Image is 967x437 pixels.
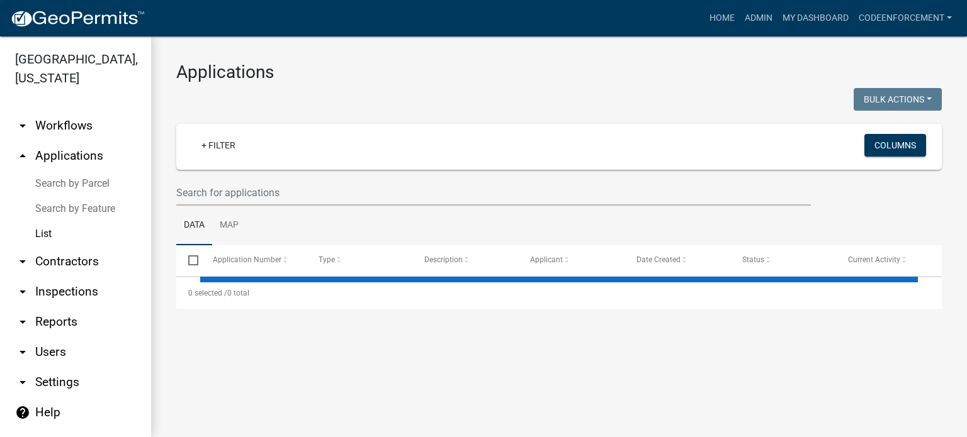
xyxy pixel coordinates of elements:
[15,405,30,420] i: help
[15,314,30,329] i: arrow_drop_down
[15,345,30,360] i: arrow_drop_down
[854,6,957,30] a: codeenforcement
[704,6,740,30] a: Home
[15,375,30,390] i: arrow_drop_down
[742,255,764,264] span: Status
[176,62,942,83] h3: Applications
[636,255,681,264] span: Date Created
[15,118,30,133] i: arrow_drop_down
[15,148,30,163] i: arrow_drop_up
[176,277,942,309] div: 0 total
[191,134,246,157] a: + Filter
[188,289,227,297] span: 0 selected /
[176,245,200,275] datatable-header-cell: Select
[319,255,335,264] span: Type
[778,6,854,30] a: My Dashboard
[212,206,246,246] a: Map
[730,245,836,275] datatable-header-cell: Status
[518,245,624,275] datatable-header-cell: Applicant
[854,88,942,111] button: Bulk Actions
[740,6,778,30] a: Admin
[176,206,212,246] a: Data
[15,254,30,269] i: arrow_drop_down
[624,245,730,275] datatable-header-cell: Date Created
[213,255,281,264] span: Application Number
[15,284,30,299] i: arrow_drop_down
[307,245,412,275] datatable-header-cell: Type
[176,180,811,206] input: Search for applications
[864,134,926,157] button: Columns
[836,245,942,275] datatable-header-cell: Current Activity
[848,255,900,264] span: Current Activity
[530,255,563,264] span: Applicant
[412,245,518,275] datatable-header-cell: Description
[424,255,463,264] span: Description
[200,245,306,275] datatable-header-cell: Application Number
